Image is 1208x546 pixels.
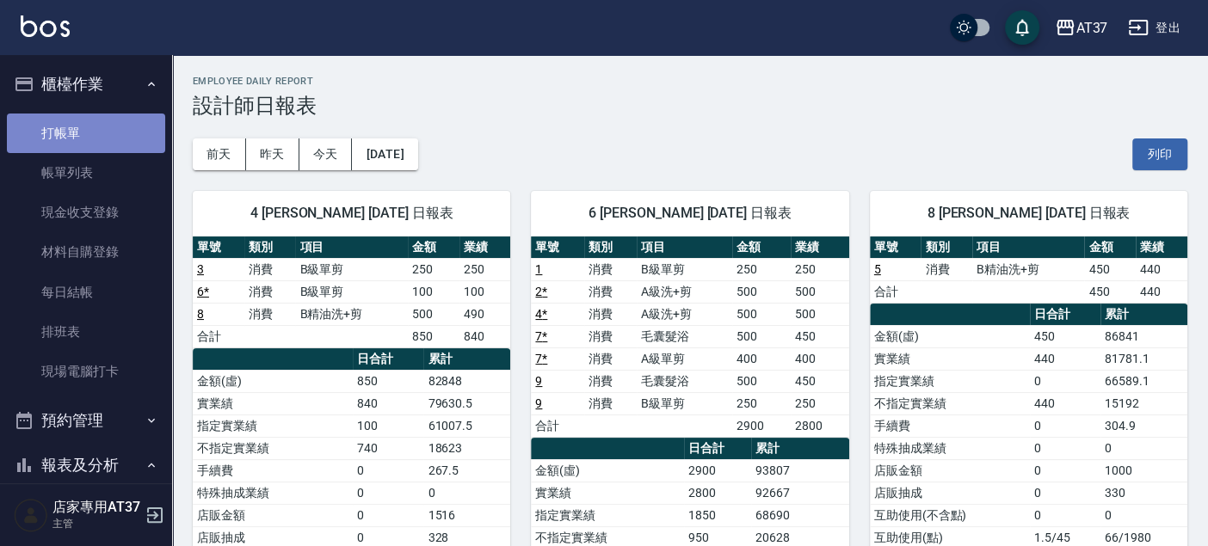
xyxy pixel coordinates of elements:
[353,370,423,392] td: 850
[193,236,244,259] th: 單號
[732,303,791,325] td: 500
[584,325,637,347] td: 消費
[244,303,296,325] td: 消費
[7,352,165,391] a: 現場電腦打卡
[1100,347,1187,370] td: 81781.1
[193,414,353,437] td: 指定實業績
[1100,504,1187,526] td: 0
[193,482,353,504] td: 特殊抽成業績
[584,280,637,303] td: 消費
[353,348,423,371] th: 日合計
[408,258,459,280] td: 250
[1136,258,1187,280] td: 440
[870,392,1030,414] td: 不指定實業績
[535,396,542,410] a: 9
[870,437,1030,459] td: 特殊抽成業績
[423,504,510,526] td: 1516
[408,303,459,325] td: 500
[408,280,459,303] td: 100
[423,482,510,504] td: 0
[1048,10,1114,46] button: AT37
[459,303,511,325] td: 490
[874,262,881,276] a: 5
[1030,459,1100,482] td: 0
[732,236,791,259] th: 金額
[7,443,165,488] button: 報表及分析
[1005,10,1039,45] button: save
[791,414,849,437] td: 2800
[7,232,165,272] a: 材料自購登錄
[1084,258,1136,280] td: 450
[1100,304,1187,326] th: 累計
[246,138,299,170] button: 昨天
[352,138,417,170] button: [DATE]
[1030,414,1100,437] td: 0
[14,498,48,532] img: Person
[423,437,510,459] td: 18623
[1136,280,1187,303] td: 440
[1030,392,1100,414] td: 440
[193,459,353,482] td: 手續費
[7,62,165,107] button: 櫃檯作業
[531,459,683,482] td: 金額(虛)
[584,303,637,325] td: 消費
[353,459,423,482] td: 0
[870,504,1030,526] td: 互助使用(不含點)
[870,482,1030,504] td: 店販抽成
[637,258,732,280] td: B級單剪
[791,392,849,414] td: 250
[1100,414,1187,437] td: 304.9
[193,236,510,348] table: a dense table
[535,262,542,276] a: 1
[423,392,510,414] td: 79630.5
[52,516,140,531] p: 主管
[1100,370,1187,392] td: 66589.1
[193,138,246,170] button: 前天
[870,236,1187,304] table: a dense table
[1075,17,1107,39] div: AT37
[459,236,511,259] th: 業績
[1100,325,1187,347] td: 86841
[791,325,849,347] td: 450
[732,392,791,414] td: 250
[1030,347,1100,370] td: 440
[637,370,732,392] td: 毛囊髮浴
[791,258,849,280] td: 250
[684,438,751,460] th: 日合計
[531,504,683,526] td: 指定實業績
[1132,138,1187,170] button: 列印
[732,370,791,392] td: 500
[751,459,849,482] td: 93807
[684,504,751,526] td: 1850
[791,236,849,259] th: 業績
[584,236,637,259] th: 類別
[531,414,583,437] td: 合計
[1030,325,1100,347] td: 450
[870,325,1030,347] td: 金額(虛)
[732,258,791,280] td: 250
[791,280,849,303] td: 500
[1100,459,1187,482] td: 1000
[870,370,1030,392] td: 指定實業績
[353,504,423,526] td: 0
[637,347,732,370] td: A級單剪
[1030,304,1100,326] th: 日合計
[7,113,165,153] a: 打帳單
[921,258,972,280] td: 消費
[531,236,583,259] th: 單號
[791,370,849,392] td: 450
[972,236,1084,259] th: 項目
[1030,370,1100,392] td: 0
[21,15,70,37] img: Logo
[459,280,511,303] td: 100
[531,482,683,504] td: 實業績
[52,499,140,516] h5: 店家專用AT37
[584,347,637,370] td: 消費
[972,258,1084,280] td: B精油洗+剪
[7,312,165,352] a: 排班表
[1100,482,1187,504] td: 330
[684,459,751,482] td: 2900
[891,205,1167,222] span: 8 [PERSON_NAME] [DATE] 日報表
[353,414,423,437] td: 100
[197,262,204,276] a: 3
